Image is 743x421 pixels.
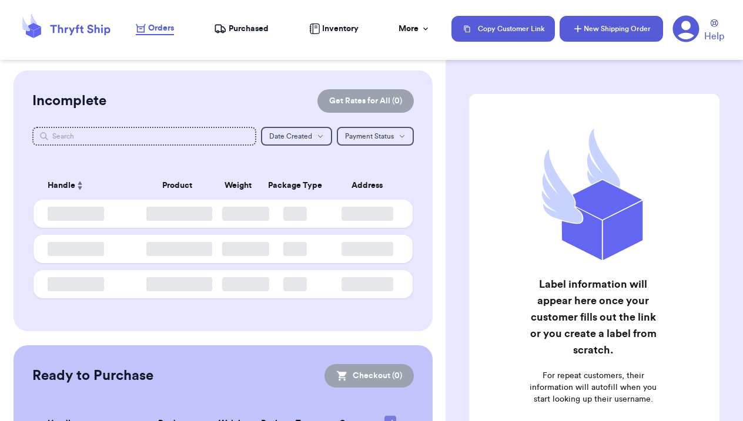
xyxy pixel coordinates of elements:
[139,171,215,200] th: Product
[136,22,174,35] a: Orders
[704,29,724,43] span: Help
[524,370,662,405] p: For repeat customers, their information will autofill when you start looking up their username.
[524,276,662,358] h2: Label information will appear here once your customer fills out the link or you create a label fr...
[269,133,312,140] span: Date Created
[32,92,106,110] h2: Incomplete
[451,16,555,42] button: Copy Customer Link
[399,23,430,35] div: More
[704,19,724,43] a: Help
[560,16,663,42] button: New Shipping Order
[215,171,260,200] th: Weight
[229,23,269,35] span: Purchased
[148,22,174,34] span: Orders
[322,23,359,35] span: Inventory
[32,366,153,385] h2: Ready to Purchase
[48,180,75,192] span: Handle
[214,23,269,35] a: Purchased
[337,127,414,146] button: Payment Status
[329,171,413,200] th: Address
[309,23,359,35] a: Inventory
[324,364,414,388] button: Checkout (0)
[261,127,332,146] button: Date Created
[261,171,329,200] th: Package Type
[345,133,394,140] span: Payment Status
[32,127,256,146] input: Search
[317,89,414,113] button: Get Rates for All (0)
[75,178,85,193] button: Sort ascending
